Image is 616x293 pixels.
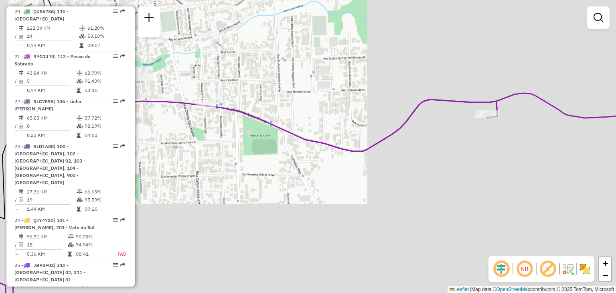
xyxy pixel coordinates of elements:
[26,250,67,258] td: 5,36 KM
[14,262,85,283] span: | 310 - [GEOGRAPHIC_DATA] 02, 311 - [GEOGRAPHIC_DATA] 01
[113,144,118,149] em: Opções
[14,86,18,94] td: =
[19,34,24,39] i: Total de Atividades
[14,262,85,283] span: 25 -
[515,259,534,279] span: Ocultar NR
[19,197,24,202] i: Total de Atividades
[33,8,54,14] span: QJS6786
[496,287,531,292] a: OpenStreetMap
[603,270,608,280] span: −
[120,99,125,104] em: Rota exportada
[84,196,125,204] td: 95,59%
[75,233,109,241] td: 90,03%
[87,32,125,40] td: 53,18%
[87,24,125,32] td: 61,20%
[26,188,76,196] td: 27,36 KM
[109,250,127,258] td: FAD
[14,53,91,67] span: 21 -
[14,32,18,40] td: /
[33,262,54,268] span: JBP3F02
[75,250,109,258] td: 08:41
[561,262,574,275] img: Fluxo de ruas
[113,218,118,222] em: Opções
[14,196,18,204] td: /
[77,207,81,212] i: Tempo total em rota
[538,259,557,279] span: Exibir rótulo
[113,262,118,267] em: Opções
[14,41,18,49] td: =
[14,8,69,22] span: 20 -
[77,189,83,194] i: % de utilização do peso
[75,241,109,249] td: 74,94%
[120,262,125,267] em: Rota exportada
[14,122,18,130] td: /
[84,205,125,213] td: 07:20
[79,43,83,48] i: Tempo total em rota
[77,124,83,128] i: % de utilização da cubagem
[450,287,469,292] a: Leaflet
[84,188,125,196] td: 66,63%
[590,10,606,26] a: Exibir filtros
[84,69,125,77] td: 68,70%
[77,116,83,120] i: % de utilização do peso
[141,10,157,28] a: Nova sessão e pesquisa
[26,122,76,130] td: 8
[603,258,608,268] span: +
[19,242,24,247] i: Total de Atividades
[26,114,76,122] td: 65,85 KM
[14,217,95,230] span: 24 -
[26,233,67,241] td: 96,51 KM
[113,54,118,59] em: Opções
[19,79,24,83] i: Total de Atividades
[33,143,54,149] span: RLD1A88
[19,189,24,194] i: Distância Total
[120,218,125,222] em: Rota exportada
[33,53,54,59] span: RYG1J70
[84,77,125,85] td: 91,43%
[19,71,24,75] i: Distância Total
[120,9,125,14] em: Rota exportada
[77,79,83,83] i: % de utilização da cubagem
[578,262,591,275] img: Exibir/Ocultar setores
[448,286,616,293] div: Map data © contributors,© 2025 TomTom, Microsoft
[26,205,76,213] td: 1,44 KM
[14,205,18,213] td: =
[14,98,81,112] span: 22 -
[26,285,79,293] td: 232,59 KM
[26,196,76,204] td: 19
[26,77,76,85] td: 5
[26,131,76,139] td: 8,23 KM
[113,9,118,14] em: Opções
[599,257,611,269] a: Zoom in
[77,71,83,75] i: % de utilização do peso
[19,26,24,31] i: Distância Total
[14,77,18,85] td: /
[14,241,18,249] td: /
[26,24,79,32] td: 122,39 KM
[84,122,125,130] td: 92,19%
[19,234,24,239] i: Distância Total
[26,69,76,77] td: 43,84 KM
[84,131,125,139] td: 04:51
[599,269,611,281] a: Zoom out
[68,234,74,239] i: % de utilização do peso
[492,259,511,279] span: Ocultar deslocamento
[26,41,79,49] td: 8,74 KM
[68,242,74,247] i: % de utilização da cubagem
[14,250,18,258] td: =
[470,287,471,292] span: |
[26,32,79,40] td: 14
[26,86,76,94] td: 8,77 KM
[87,41,125,49] td: 09:07
[33,98,53,104] span: RLC7E98
[33,217,53,223] span: QIY4720
[19,116,24,120] i: Distância Total
[14,131,18,139] td: =
[79,26,85,31] i: % de utilização do peso
[19,124,24,128] i: Total de Atividades
[26,241,67,249] td: 18
[84,114,125,122] td: 57,72%
[84,86,125,94] td: 03:10
[120,54,125,59] em: Rota exportada
[77,197,83,202] i: % de utilização da cubagem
